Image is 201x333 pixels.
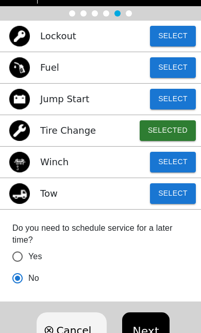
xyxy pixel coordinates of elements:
p: Tire Change [40,123,96,137]
img: lockout icon [9,26,30,46]
span: No [28,272,39,284]
p: Jump Start [40,92,89,106]
p: Lockout [40,29,76,43]
label: Do you need to schedule service for a later time? [12,222,189,246]
button: Select [150,152,196,172]
p: Tow [40,186,58,200]
img: flat tire icon [9,120,30,141]
button: Select [150,89,196,109]
button: Select [150,183,196,204]
img: winch icon [9,152,30,172]
span: Yes [28,250,42,263]
img: tow icon [9,183,30,204]
button: Select [150,26,196,46]
p: Fuel [40,60,59,74]
img: gas icon [9,57,30,78]
p: Winch [40,155,69,169]
button: Select [150,57,196,78]
button: Selected [140,120,196,141]
img: jump start icon [9,89,30,109]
